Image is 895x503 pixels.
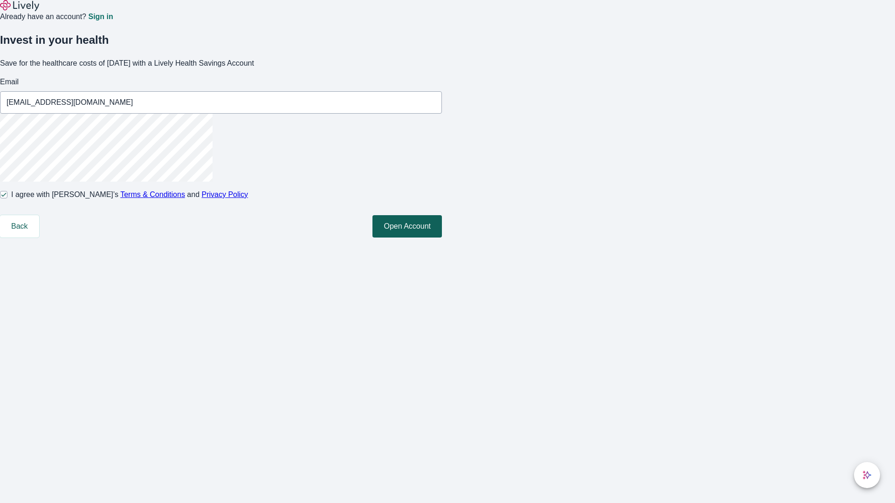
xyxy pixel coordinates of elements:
button: Open Account [372,215,442,238]
svg: Lively AI Assistant [862,470,872,480]
span: I agree with [PERSON_NAME]’s and [11,189,248,200]
a: Terms & Conditions [120,190,185,198]
a: Sign in [88,13,113,20]
button: chat [854,462,880,488]
a: Privacy Policy [202,190,248,198]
